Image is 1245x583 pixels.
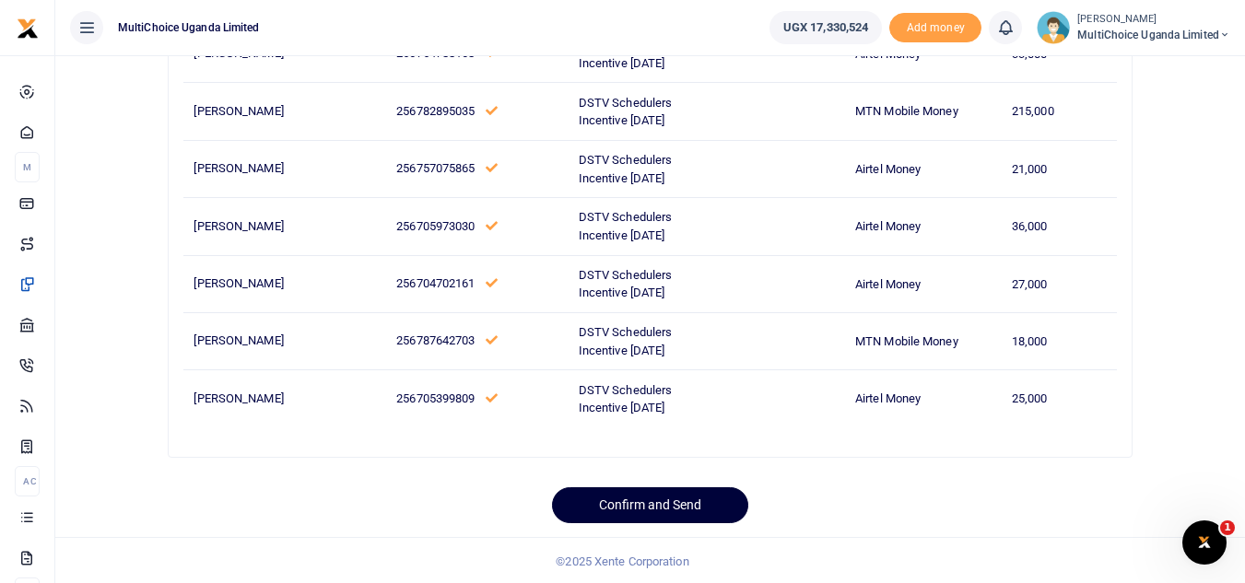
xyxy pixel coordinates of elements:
img: logo-small [17,17,39,40]
td: DSTV Schedulers Incentive [DATE] [569,83,716,140]
a: This number has been validated [486,391,498,405]
iframe: Intercom live chat [1182,520,1227,565]
td: 36,000 [1002,198,1117,255]
a: Add money [889,19,981,33]
span: UGX 17,330,524 [783,18,868,37]
span: [PERSON_NAME] [194,333,283,347]
a: logo-small logo-large logo-large [17,20,39,34]
td: Airtel Money [845,255,1002,312]
a: profile-user [PERSON_NAME] MultiChoice Uganda Limited [1037,11,1230,44]
span: [PERSON_NAME] [194,104,283,118]
small: [PERSON_NAME] [1077,12,1230,28]
a: This number has been validated [486,219,498,233]
span: 256782895035 [396,104,475,118]
td: 215,000 [1002,83,1117,140]
img: profile-user [1037,11,1070,44]
span: 256705973030 [396,219,475,233]
td: MTN Mobile Money [845,83,1002,140]
a: This number has been validated [486,333,498,347]
li: M [15,152,40,182]
td: MTN Mobile Money [845,312,1002,369]
span: MultiChoice Uganda Limited [1077,27,1230,43]
span: [PERSON_NAME] [194,219,283,233]
span: MultiChoice Uganda Limited [111,19,267,36]
span: [PERSON_NAME] [194,276,283,290]
td: 25,000 [1002,370,1117,427]
span: 256704702161 [396,276,475,290]
span: [PERSON_NAME] [194,391,283,405]
td: 18,000 [1002,312,1117,369]
td: DSTV Schedulers Incentive [DATE] [569,255,716,312]
a: This number has been validated [486,161,498,175]
li: Toup your wallet [889,13,981,43]
a: This number has been validated [486,276,498,290]
span: 1 [1220,520,1235,535]
span: [PERSON_NAME] [194,161,283,175]
li: Wallet ballance [762,11,889,44]
td: DSTV Schedulers Incentive [DATE] [569,198,716,255]
span: Add money [889,13,981,43]
span: 256787642703 [396,333,475,347]
td: 21,000 [1002,140,1117,197]
td: DSTV Schedulers Incentive [DATE] [569,140,716,197]
button: Confirm and Send [552,487,748,523]
td: DSTV Schedulers Incentive [DATE] [569,370,716,427]
td: Airtel Money [845,198,1002,255]
a: This number has been validated [486,104,498,118]
span: 256757075865 [396,161,475,175]
td: Airtel Money [845,370,1002,427]
td: Airtel Money [845,140,1002,197]
a: UGX 17,330,524 [769,11,882,44]
td: DSTV Schedulers Incentive [DATE] [569,312,716,369]
td: 27,000 [1002,255,1117,312]
span: 256705399809 [396,391,475,405]
li: Ac [15,466,40,496]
